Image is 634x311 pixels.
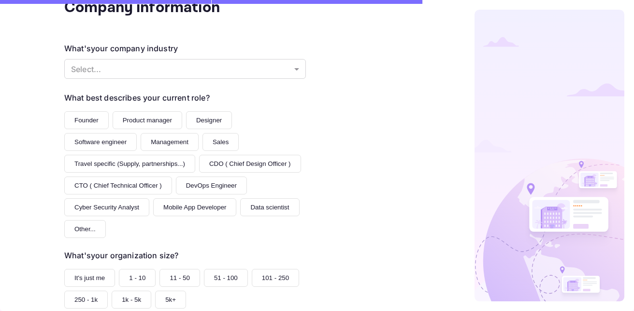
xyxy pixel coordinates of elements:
[64,177,172,194] button: CTO ( Chief Technical Officer )
[64,291,108,309] button: 250 - 1k
[64,59,306,79] div: Without label
[64,269,115,287] button: It's just me
[252,269,299,287] button: 101 - 250
[240,198,299,216] button: Data scientist
[112,291,151,309] button: 1k - 5k
[64,111,109,129] button: Founder
[64,92,210,104] div: What best describes your current role?
[64,43,178,54] div: What's your company industry
[199,155,301,173] button: CDO ( Chief Design Officer )
[64,155,195,173] button: Travel specific (Supply, partnerships...)
[159,269,200,287] button: 11 - 50
[64,133,137,151] button: Software engineer
[71,63,290,75] p: Select...
[64,250,178,261] div: What's your organization size?
[119,269,156,287] button: 1 - 10
[475,10,624,301] img: logo
[202,133,239,151] button: Sales
[176,177,247,194] button: DevOps Engineer
[141,133,199,151] button: Management
[113,111,182,129] button: Product manager
[64,220,106,238] button: Other...
[64,198,149,216] button: Cyber Security Analyst
[155,291,186,309] button: 5k+
[186,111,232,129] button: Designer
[153,198,236,216] button: Mobile App Developer
[204,269,248,287] button: 51 - 100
